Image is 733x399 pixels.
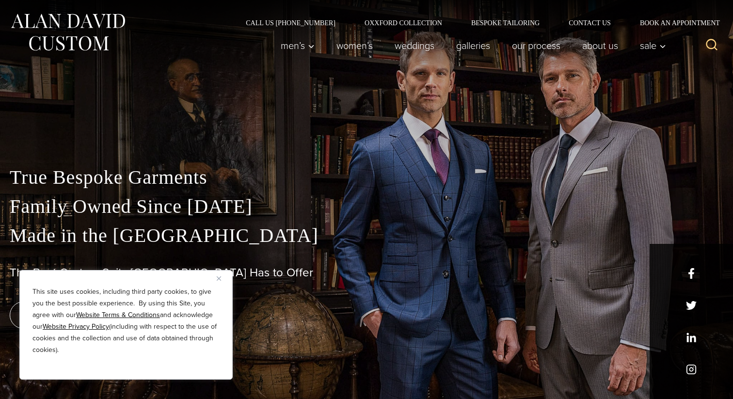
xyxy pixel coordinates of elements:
a: Call Us [PHONE_NUMBER] [231,19,350,26]
a: Galleries [446,36,501,55]
img: Close [217,276,221,281]
a: About Us [572,36,629,55]
a: Women’s [326,36,384,55]
img: Alan David Custom [10,11,126,54]
a: Bespoke Tailoring [457,19,554,26]
p: True Bespoke Garments Family Owned Since [DATE] Made in the [GEOGRAPHIC_DATA] [10,163,723,250]
button: Close [217,272,228,284]
h1: The Best Custom Suits [GEOGRAPHIC_DATA] Has to Offer [10,266,723,280]
a: Contact Us [554,19,625,26]
a: Oxxford Collection [350,19,457,26]
a: Our Process [501,36,572,55]
a: book an appointment [10,302,145,329]
span: Sale [640,41,666,50]
p: This site uses cookies, including third party cookies, to give you the best possible experience. ... [32,286,220,356]
span: Men’s [281,41,315,50]
a: weddings [384,36,446,55]
nav: Primary Navigation [270,36,671,55]
a: Website Terms & Conditions [76,310,160,320]
nav: Secondary Navigation [231,19,723,26]
a: Book an Appointment [625,19,723,26]
button: View Search Form [700,34,723,57]
a: Website Privacy Policy [43,321,109,332]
